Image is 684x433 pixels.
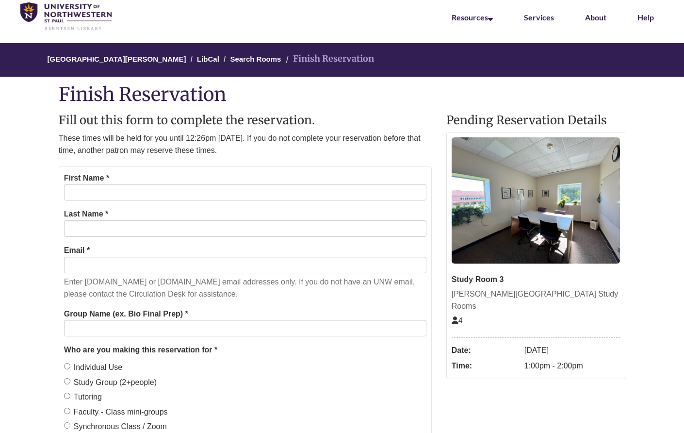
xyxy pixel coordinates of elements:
p: These times will be held for you until 12:26pm [DATE]. If you do not complete your reservation be... [59,132,432,157]
label: Last Name * [64,208,109,220]
label: Individual Use [64,361,123,374]
h1: Finish Reservation [59,84,626,104]
a: [GEOGRAPHIC_DATA][PERSON_NAME] [47,55,186,63]
li: Finish Reservation [283,52,374,66]
a: About [585,13,606,22]
input: Faculty - Class mini-groups [64,408,70,414]
label: Faculty - Class mini-groups [64,406,168,418]
label: Group Name (ex. Bio Final Prep) * [64,308,188,320]
a: Help [637,13,654,22]
dd: 1:00pm - 2:00pm [524,358,620,374]
label: Email * [64,244,90,257]
label: Study Group (2+people) [64,376,157,389]
label: Synchronous Class / Zoom [64,420,167,433]
span: The capacity of this space [452,316,463,325]
h2: Fill out this form to complete the reservation. [59,114,432,127]
input: Tutoring [64,393,70,399]
legend: Who are you making this reservation for * [64,344,426,356]
label: Tutoring [64,391,102,403]
input: Synchronous Class / Zoom [64,422,70,429]
label: First Name * [64,172,109,184]
nav: Breadcrumb [59,43,626,77]
a: Search Rooms [230,55,281,63]
div: Study Room 3 [452,273,620,286]
dd: [DATE] [524,343,620,358]
dt: Time: [452,358,520,374]
p: Enter [DOMAIN_NAME] or [DOMAIN_NAME] email addresses only. If you do not have an UNW email, pleas... [64,276,426,300]
dt: Date: [452,343,520,358]
h2: Pending Reservation Details [446,114,626,127]
a: Services [524,13,554,22]
img: Study Room 3 [452,137,620,264]
input: Individual Use [64,363,70,369]
input: Study Group (2+people) [64,378,70,384]
a: LibCal [197,55,219,63]
a: Resources [452,13,493,22]
img: UNWSP Library Logo [20,2,112,31]
div: [PERSON_NAME][GEOGRAPHIC_DATA] Study Rooms [452,288,620,313]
